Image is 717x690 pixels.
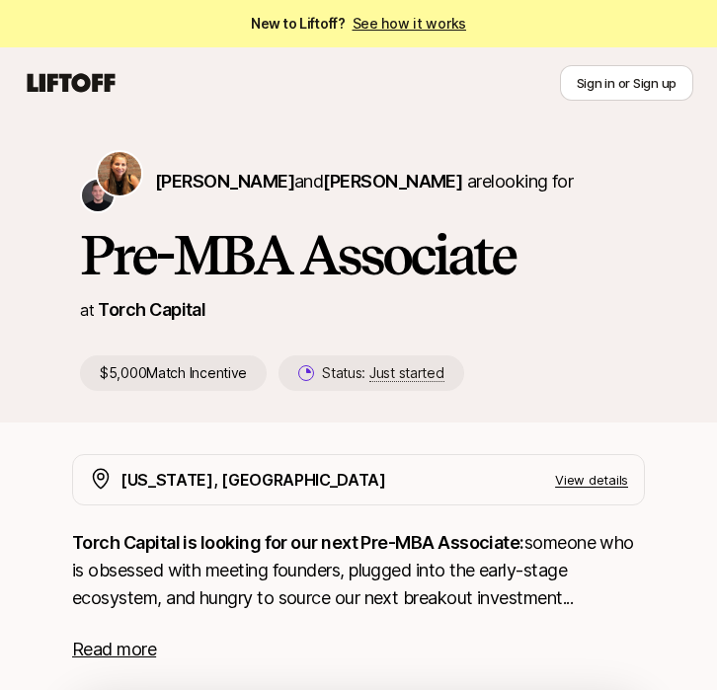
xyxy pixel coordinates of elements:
[251,12,466,36] span: New to Liftoff?
[353,15,467,32] a: See how it works
[369,364,444,382] span: Just started
[120,467,386,493] p: [US_STATE], [GEOGRAPHIC_DATA]
[82,180,114,211] img: Christopher Harper
[155,168,573,195] p: are looking for
[80,297,94,323] p: at
[323,171,462,192] span: [PERSON_NAME]
[155,171,294,192] span: [PERSON_NAME]
[72,529,645,612] p: someone who is obsessed with meeting founders, plugged into the early-stage ecosystem, and hungry...
[98,299,205,320] a: Torch Capital
[560,65,693,101] button: Sign in or Sign up
[322,361,443,385] p: Status:
[294,171,462,192] span: and
[80,225,637,284] h1: Pre-MBA Associate
[72,532,524,553] strong: Torch Capital is looking for our next Pre-MBA Associate:
[98,152,141,195] img: Katie Reiner
[80,355,267,391] p: $5,000 Match Incentive
[72,639,156,659] span: Read more
[555,470,628,490] p: View details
